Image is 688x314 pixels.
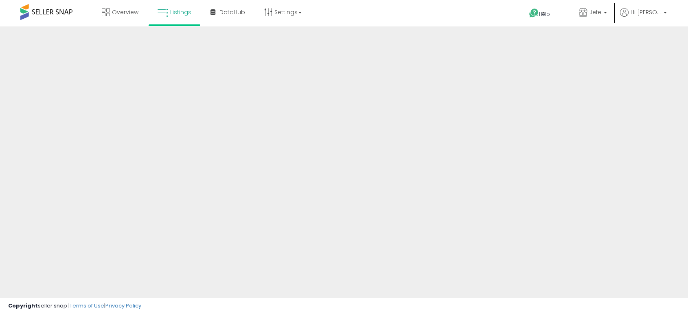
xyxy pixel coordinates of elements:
[539,11,550,17] span: Help
[105,302,141,310] a: Privacy Policy
[170,8,191,16] span: Listings
[8,302,38,310] strong: Copyright
[529,8,539,18] i: Get Help
[219,8,245,16] span: DataHub
[589,8,601,16] span: Jefe
[8,302,141,310] div: seller snap | |
[631,8,661,16] span: Hi [PERSON_NAME]
[523,2,566,26] a: Help
[620,8,667,26] a: Hi [PERSON_NAME]
[70,302,104,310] a: Terms of Use
[112,8,138,16] span: Overview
